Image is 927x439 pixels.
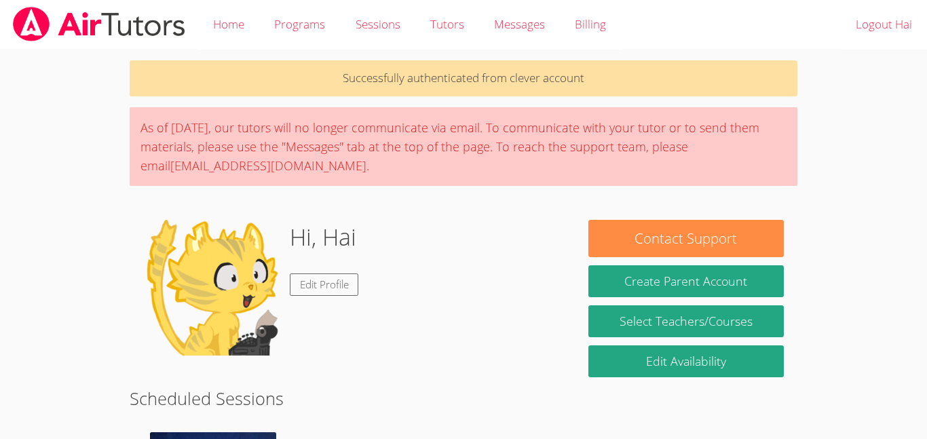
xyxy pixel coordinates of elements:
[588,345,784,377] a: Edit Availability
[130,107,797,186] div: As of [DATE], our tutors will no longer communicate via email. To communicate with your tutor or ...
[143,220,279,356] img: default.png
[588,305,784,337] a: Select Teachers/Courses
[290,220,356,254] h1: Hi, Hai
[290,273,359,296] a: Edit Profile
[588,265,784,297] button: Create Parent Account
[494,16,545,32] span: Messages
[130,60,797,96] p: Successfully authenticated from clever account
[588,220,784,257] button: Contact Support
[130,385,797,411] h2: Scheduled Sessions
[12,7,187,41] img: airtutors_banner-c4298cdbf04f3fff15de1276eac7730deb9818008684d7c2e4769d2f7ddbe033.png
